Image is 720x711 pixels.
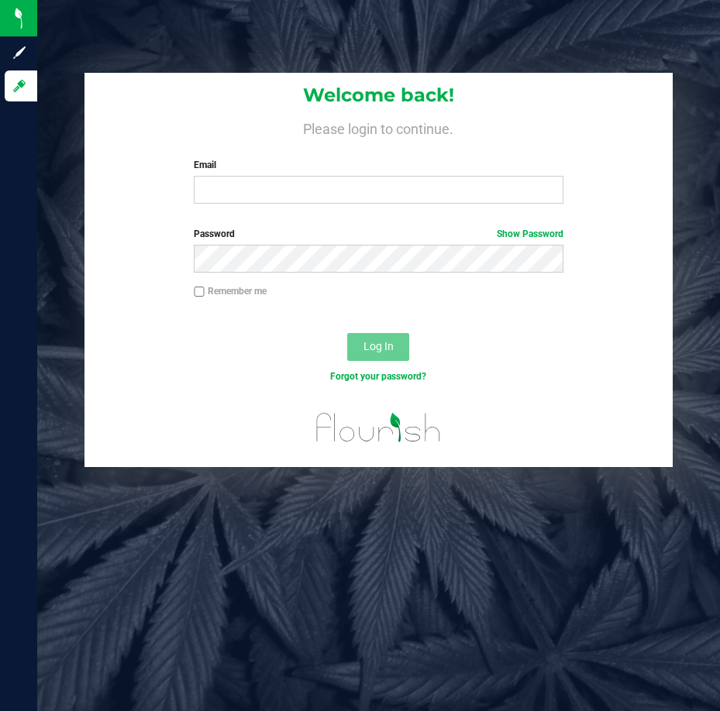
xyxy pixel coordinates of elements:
[305,400,453,455] img: flourish_logo.svg
[194,228,235,239] span: Password
[347,333,409,361] button: Log In
[84,118,673,136] h4: Please login to continue.
[330,371,426,382] a: Forgot your password?
[12,45,27,60] inline-svg: Sign up
[497,228,563,239] a: Show Password
[12,78,27,94] inline-svg: Log in
[194,287,205,297] input: Remember me
[194,158,563,172] label: Email
[363,340,394,352] span: Log In
[84,85,673,105] h1: Welcome back!
[194,284,267,298] label: Remember me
